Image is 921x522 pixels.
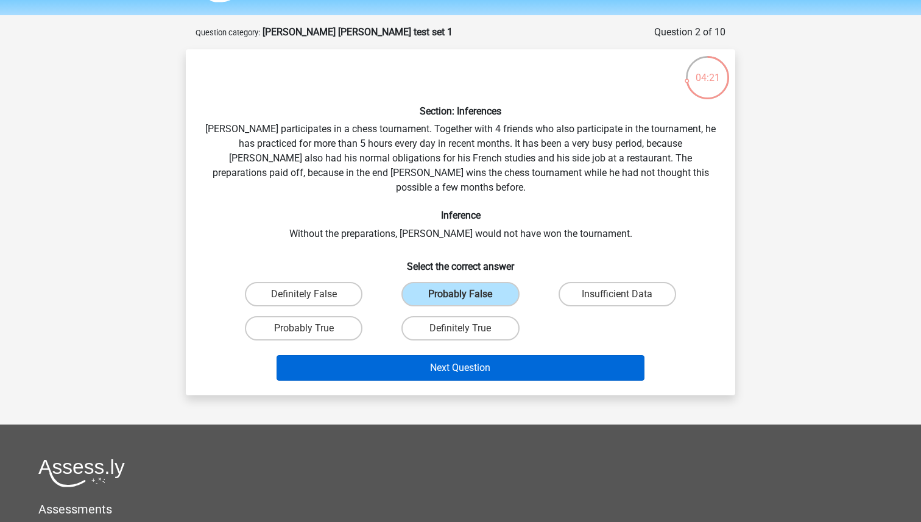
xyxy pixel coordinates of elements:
[38,459,125,487] img: Assessly logo
[38,502,883,517] h5: Assessments
[205,105,716,117] h6: Section: Inferences
[191,59,730,386] div: [PERSON_NAME] participates in a chess tournament. Together with 4 friends who also participate in...
[401,282,519,306] label: Probably False
[205,251,716,272] h6: Select the correct answer
[205,210,716,221] h6: Inference
[654,25,725,40] div: Question 2 of 10
[559,282,676,306] label: Insufficient Data
[685,55,730,85] div: 04:21
[196,28,260,37] small: Question category:
[401,316,519,340] label: Definitely True
[263,26,453,38] strong: [PERSON_NAME] [PERSON_NAME] test set 1
[277,355,645,381] button: Next Question
[245,282,362,306] label: Definitely False
[245,316,362,340] label: Probably True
